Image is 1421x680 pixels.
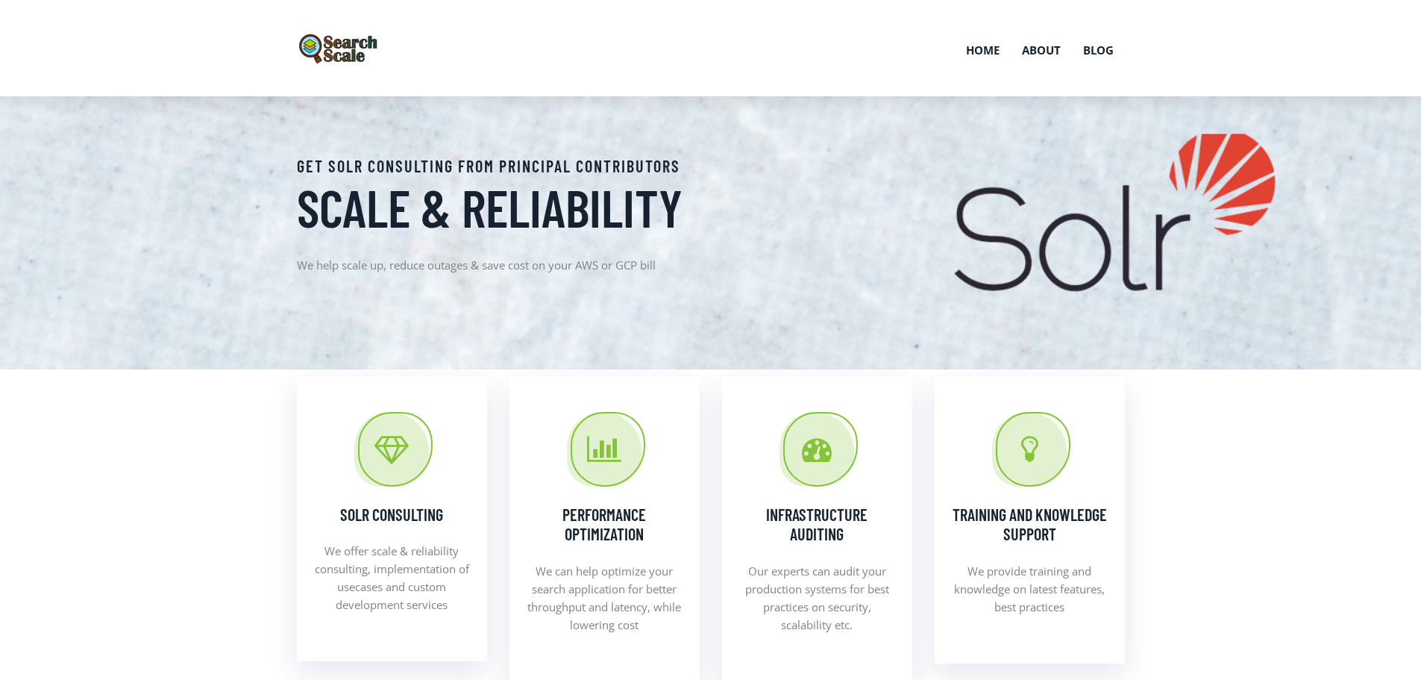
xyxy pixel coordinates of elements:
[1011,11,1072,89] a: About
[297,156,700,175] h4: Get Solr consulting from principal contributors
[953,562,1107,616] p: We provide training and knowledge on latest features, best practices
[527,505,682,544] h4: Performance Optimization
[527,562,682,634] p: We can help optimize your search application for better throughput and latency, while lowering cost
[740,505,894,544] h4: Infrastructure Auditing
[315,505,469,524] h4: Solr Consulting
[297,256,700,274] p: We help scale up, reduce outages & save cost on your AWS or GCP bill
[315,542,469,614] p: We offer scale & reliability consulting, implementation of usecases and custom development services
[740,562,894,634] p: Our experts can audit your production systems for best practices on security, scalability etc.
[297,33,382,64] img: SearchScale
[1072,11,1125,89] a: Blog
[953,505,1107,544] h4: Training and Knowledge Support
[955,11,1011,89] a: Home
[297,175,700,238] h1: Scale & Reliability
